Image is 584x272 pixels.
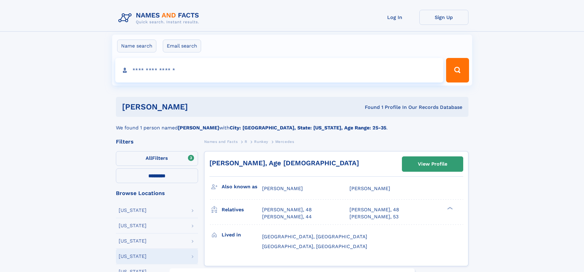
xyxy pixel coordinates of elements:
span: [GEOGRAPHIC_DATA], [GEOGRAPHIC_DATA] [262,234,367,239]
div: View Profile [418,157,447,171]
a: Sign Up [419,10,468,25]
span: All [146,155,152,161]
a: [PERSON_NAME], 44 [262,213,312,220]
label: Name search [117,40,156,52]
div: Found 1 Profile In Our Records Database [276,104,462,111]
a: [PERSON_NAME], 53 [349,213,399,220]
a: [PERSON_NAME], Age [DEMOGRAPHIC_DATA] [209,159,359,167]
span: [PERSON_NAME] [262,186,303,191]
div: [US_STATE] [119,223,147,228]
button: Search Button [446,58,469,82]
a: [PERSON_NAME], 48 [349,206,399,213]
h3: Lived in [222,230,262,240]
div: [US_STATE] [119,239,147,243]
a: Log In [370,10,419,25]
a: Runkey [254,138,268,145]
span: [GEOGRAPHIC_DATA], [GEOGRAPHIC_DATA] [262,243,367,249]
span: Runkey [254,140,268,144]
div: We found 1 person named with . [116,117,468,132]
a: R [245,138,247,145]
img: Logo Names and Facts [116,10,204,26]
div: [US_STATE] [119,208,147,213]
a: [PERSON_NAME], 48 [262,206,312,213]
span: Mercedes [275,140,294,144]
label: Filters [116,151,198,166]
h1: [PERSON_NAME] [122,103,277,111]
div: ❯ [446,206,453,210]
span: R [245,140,247,144]
b: City: [GEOGRAPHIC_DATA], State: [US_STATE], Age Range: 25-35 [230,125,386,131]
a: Names and Facts [204,138,238,145]
a: View Profile [402,157,463,171]
input: search input [115,58,444,82]
label: Email search [163,40,201,52]
div: Browse Locations [116,190,198,196]
b: [PERSON_NAME] [178,125,219,131]
h3: Also known as [222,182,262,192]
div: [US_STATE] [119,254,147,259]
h3: Relatives [222,205,262,215]
span: [PERSON_NAME] [349,186,390,191]
div: Filters [116,139,198,144]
